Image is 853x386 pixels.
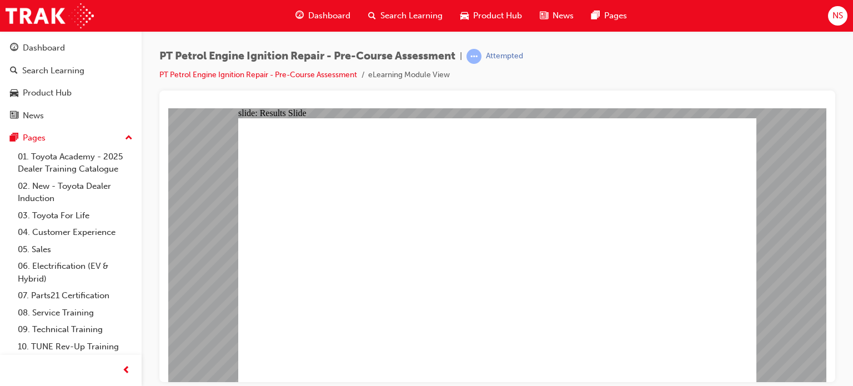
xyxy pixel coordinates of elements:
[308,9,350,22] span: Dashboard
[295,9,304,23] span: guage-icon
[368,9,376,23] span: search-icon
[466,49,481,64] span: learningRecordVerb_ATTEMPT-icon
[380,9,443,22] span: Search Learning
[591,9,600,23] span: pages-icon
[13,338,137,355] a: 10. TUNE Rev-Up Training
[4,36,137,128] button: DashboardSearch LearningProduct HubNews
[4,106,137,126] a: News
[4,128,137,148] button: Pages
[583,4,636,27] a: pages-iconPages
[10,43,18,53] span: guage-icon
[460,50,462,63] span: |
[531,4,583,27] a: news-iconNews
[23,132,46,144] div: Pages
[473,9,522,22] span: Product Hub
[13,207,137,224] a: 03. Toyota For Life
[22,64,84,77] div: Search Learning
[10,88,18,98] span: car-icon
[604,9,627,22] span: Pages
[122,364,131,378] span: prev-icon
[13,287,137,304] a: 07. Parts21 Certification
[828,6,847,26] button: NS
[23,87,72,99] div: Product Hub
[10,111,18,121] span: news-icon
[125,131,133,146] span: up-icon
[4,83,137,103] a: Product Hub
[6,3,94,28] img: Trak
[13,178,137,207] a: 02. New - Toyota Dealer Induction
[553,9,574,22] span: News
[10,66,18,76] span: search-icon
[23,109,44,122] div: News
[23,42,65,54] div: Dashboard
[13,321,137,338] a: 09. Technical Training
[13,224,137,241] a: 04. Customer Experience
[460,9,469,23] span: car-icon
[540,9,548,23] span: news-icon
[10,133,18,143] span: pages-icon
[287,4,359,27] a: guage-iconDashboard
[13,241,137,258] a: 05. Sales
[159,50,455,63] span: PT Petrol Engine Ignition Repair - Pre-Course Assessment
[13,304,137,322] a: 08. Service Training
[832,9,843,22] span: NS
[4,61,137,81] a: Search Learning
[13,148,137,178] a: 01. Toyota Academy - 2025 Dealer Training Catalogue
[13,258,137,287] a: 06. Electrification (EV & Hybrid)
[4,38,137,58] a: Dashboard
[486,51,523,62] div: Attempted
[159,70,357,79] a: PT Petrol Engine Ignition Repair - Pre-Course Assessment
[359,4,451,27] a: search-iconSearch Learning
[451,4,531,27] a: car-iconProduct Hub
[368,69,450,82] li: eLearning Module View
